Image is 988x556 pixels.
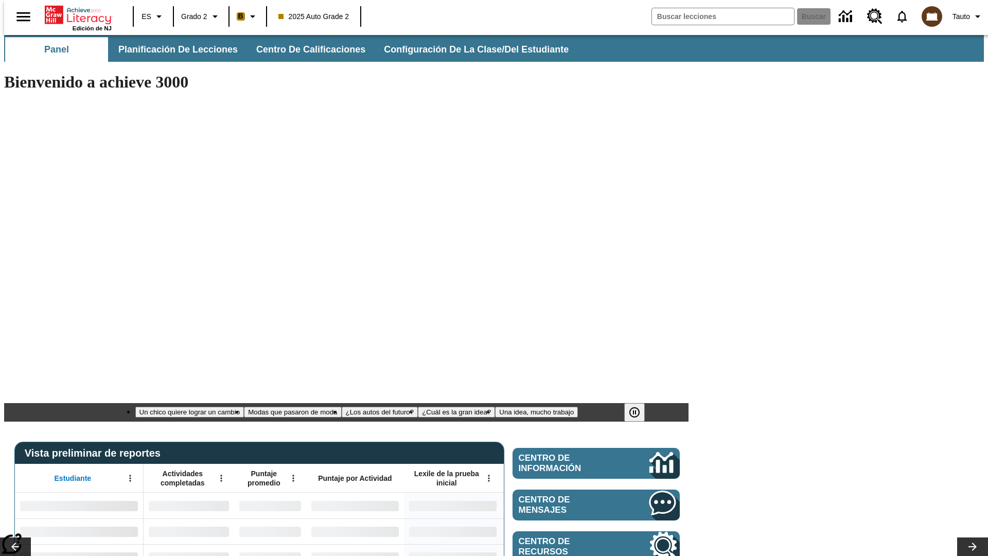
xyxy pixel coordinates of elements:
[342,407,418,418] button: Diapositiva 3 ¿Los autos del futuro?
[8,2,39,32] button: Abrir el menú lateral
[144,518,234,544] div: Sin datos,
[45,4,112,31] div: Portada
[889,3,915,30] a: Notificaciones
[239,469,289,488] span: Puntaje promedio
[915,3,948,30] button: Escoja un nuevo avatar
[418,407,495,418] button: Diapositiva 4 ¿Cuál es la gran idea?
[144,493,234,518] div: Sin datos,
[149,469,217,488] span: Actividades completadas
[55,474,92,483] span: Estudiante
[142,11,151,22] span: ES
[409,469,484,488] span: Lexile de la prueba inicial
[234,493,306,518] div: Sin datos,
[110,37,246,62] button: Planificación de lecciones
[922,6,942,27] img: avatar image
[5,37,108,62] button: Panel
[248,37,374,62] button: Centro de calificaciones
[4,37,578,62] div: Subbarra de navegación
[256,44,365,56] span: Centro de calificaciones
[135,407,244,418] button: Diapositiva 1 Un chico quiere lograr un cambio
[513,448,680,479] a: Centro de información
[244,407,341,418] button: Diapositiva 2 Modas que pasaron de moda
[137,7,170,26] button: Lenguaje: ES, Selecciona un idioma
[4,35,984,62] div: Subbarra de navegación
[25,447,166,459] span: Vista preliminar de reportes
[957,537,988,556] button: Carrusel de lecciones, seguir
[861,3,889,30] a: Centro de recursos, Se abrirá en una pestaña nueva.
[833,3,861,31] a: Centro de información
[513,490,680,520] a: Centro de mensajes
[519,495,619,515] span: Centro de mensajes
[624,403,645,422] button: Pausar
[624,403,655,422] div: Pausar
[214,471,229,486] button: Abrir menú
[652,8,794,25] input: Buscar campo
[233,7,263,26] button: Boost El color de la clase es anaranjado claro. Cambiar el color de la clase.
[376,37,577,62] button: Configuración de la clase/del estudiante
[519,453,615,474] span: Centro de información
[118,44,238,56] span: Planificación de lecciones
[122,471,138,486] button: Abrir menú
[44,44,69,56] span: Panel
[384,44,569,56] span: Configuración de la clase/del estudiante
[278,11,349,22] span: 2025 Auto Grade 2
[952,11,970,22] span: Tauto
[318,474,392,483] span: Puntaje por Actividad
[238,10,243,23] span: B
[4,73,689,92] h1: Bienvenido a achieve 3000
[73,25,112,31] span: Edición de NJ
[181,11,207,22] span: Grado 2
[45,5,112,25] a: Portada
[234,518,306,544] div: Sin datos,
[481,471,497,486] button: Abrir menú
[177,7,225,26] button: Grado: Grado 2, Elige un grado
[495,407,578,418] button: Diapositiva 5 Una idea, mucho trabajo
[948,7,988,26] button: Perfil/Configuración
[286,471,301,486] button: Abrir menú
